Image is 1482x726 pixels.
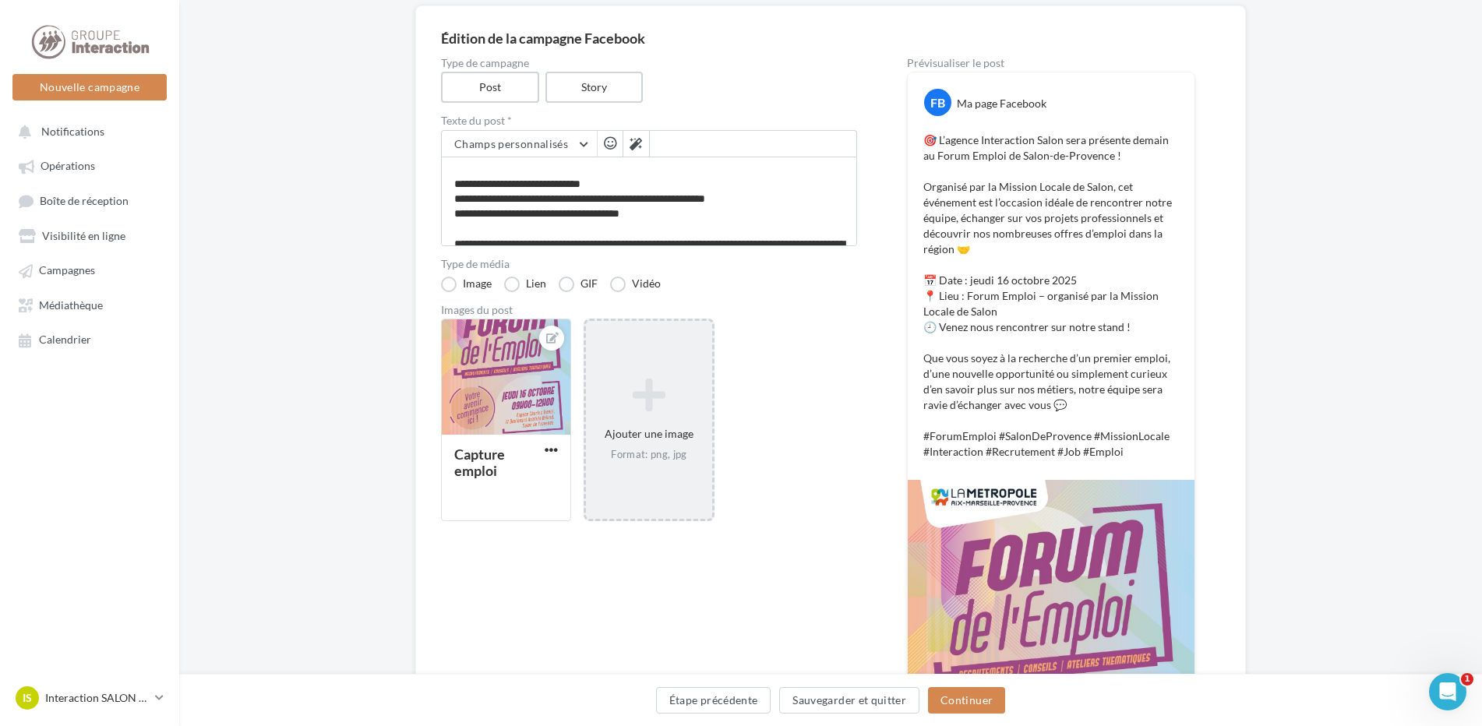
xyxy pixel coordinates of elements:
[957,96,1046,111] div: Ma page Facebook
[9,186,170,215] a: Boîte de réception
[779,687,919,714] button: Sauvegarder et quitter
[1461,673,1473,685] span: 1
[12,683,167,713] a: IS Interaction SALON DE PROVENCE
[610,277,661,292] label: Vidéo
[41,160,95,173] span: Opérations
[656,687,771,714] button: Étape précédente
[42,229,125,242] span: Visibilité en ligne
[40,194,129,207] span: Boîte de réception
[504,277,546,292] label: Lien
[442,131,597,157] button: Champs personnalisés
[441,259,857,270] label: Type de média
[924,89,951,116] div: FB
[12,74,167,100] button: Nouvelle campagne
[1429,673,1466,710] iframe: Intercom live chat
[923,132,1179,460] p: 🎯 L’agence Interaction Salon sera présente demain au Forum Emploi de Salon-de-Provence ! Organisé...
[454,137,568,150] span: Champs personnalisés
[928,687,1005,714] button: Continuer
[9,221,170,249] a: Visibilité en ligne
[559,277,598,292] label: GIF
[441,72,539,103] label: Post
[39,333,91,347] span: Calendrier
[454,446,505,479] div: Capture emploi
[441,305,857,315] div: Images du post
[441,31,1220,45] div: Édition de la campagne Facebook
[441,115,857,126] label: Texte du post *
[41,125,104,138] span: Notifications
[45,690,149,706] p: Interaction SALON DE PROVENCE
[545,72,644,103] label: Story
[9,117,164,145] button: Notifications
[441,58,857,69] label: Type de campagne
[23,690,32,706] span: IS
[9,256,170,284] a: Campagnes
[907,58,1195,69] div: Prévisualiser le post
[9,325,170,353] a: Calendrier
[39,298,103,312] span: Médiathèque
[441,277,492,292] label: Image
[39,264,95,277] span: Campagnes
[9,151,170,179] a: Opérations
[9,291,170,319] a: Médiathèque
